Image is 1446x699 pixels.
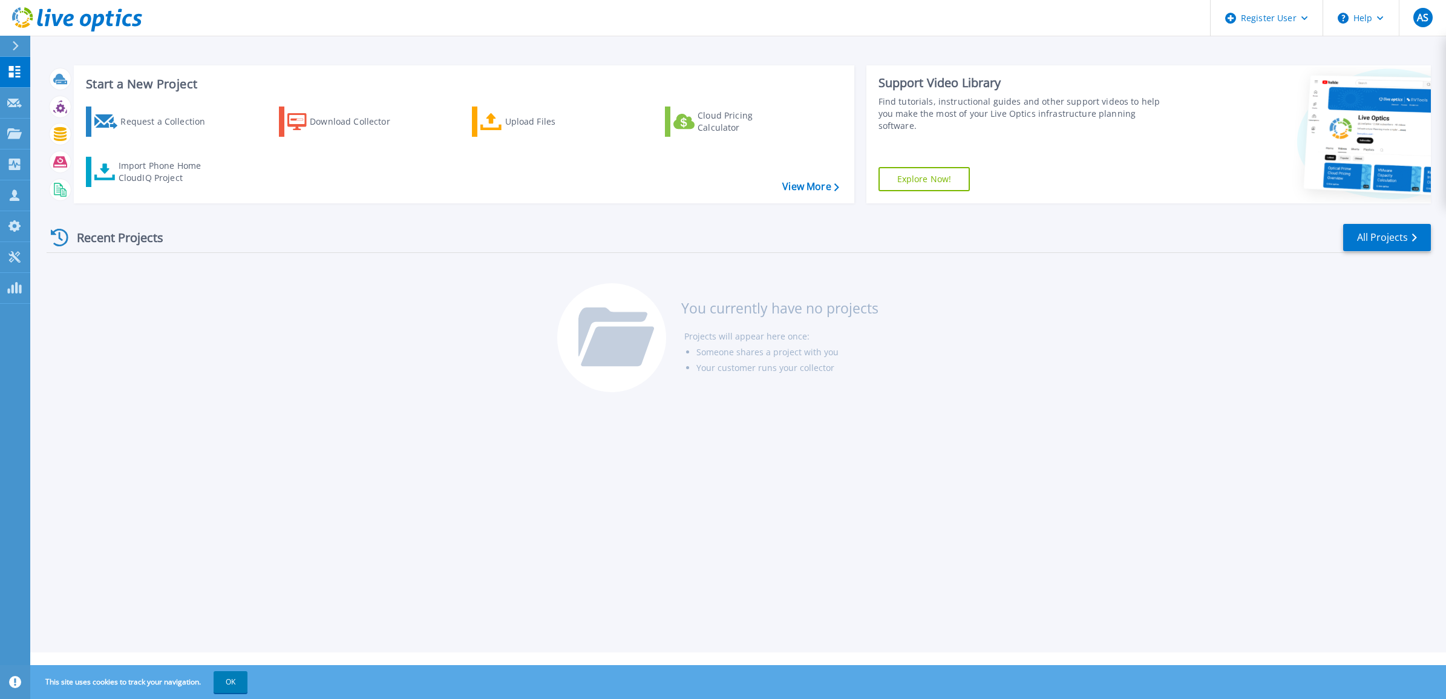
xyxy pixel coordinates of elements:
[698,110,794,134] div: Cloud Pricing Calculator
[33,671,247,693] span: This site uses cookies to track your navigation.
[120,110,217,134] div: Request a Collection
[86,77,839,91] h3: Start a New Project
[878,167,970,191] a: Explore Now!
[119,160,213,184] div: Import Phone Home CloudIQ Project
[47,223,180,252] div: Recent Projects
[1417,13,1428,22] span: AS
[878,75,1170,91] div: Support Video Library
[878,96,1170,132] div: Find tutorials, instructional guides and other support videos to help you make the most of your L...
[1343,224,1431,251] a: All Projects
[505,110,602,134] div: Upload Files
[214,671,247,693] button: OK
[665,107,800,137] a: Cloud Pricing Calculator
[310,110,407,134] div: Download Collector
[782,181,839,192] a: View More
[472,107,607,137] a: Upload Files
[279,107,414,137] a: Download Collector
[86,107,221,137] a: Request a Collection
[681,301,878,315] h3: You currently have no projects
[696,360,878,376] li: Your customer runs your collector
[684,329,878,344] li: Projects will appear here once:
[696,344,878,360] li: Someone shares a project with you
